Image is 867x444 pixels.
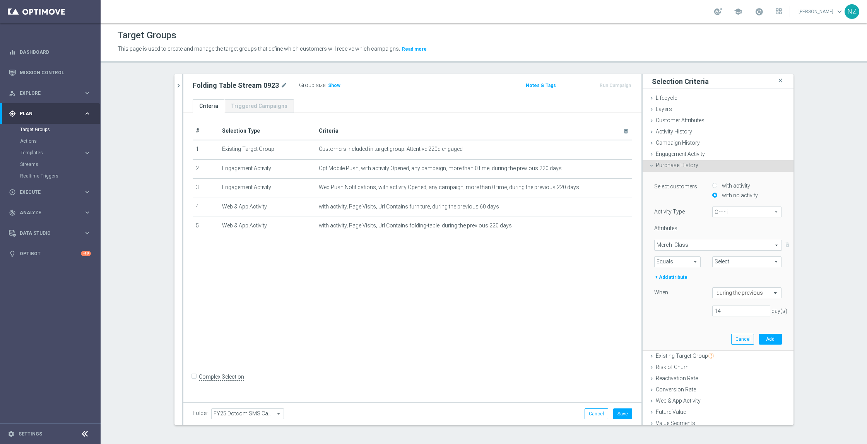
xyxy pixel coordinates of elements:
[656,398,701,404] span: Web & App Activity
[84,188,91,196] i: keyboard_arrow_right
[20,231,84,236] span: Data Studio
[219,217,316,236] td: Web & App Activity
[328,83,340,88] span: Show
[20,111,84,116] span: Plan
[319,128,339,134] span: Criteria
[225,99,294,113] a: Triggered Campaigns
[623,128,629,134] i: delete_forever
[9,189,91,195] button: play_circle_outline Execute keyboard_arrow_right
[20,210,84,215] span: Analyze
[652,77,709,86] h3: Selection Criteria
[20,42,91,62] a: Dashboard
[401,45,428,53] button: Read more
[656,128,692,135] span: Activity History
[193,122,219,140] th: #
[9,49,91,55] button: equalizer Dashboard
[654,289,668,296] label: When
[174,74,182,97] button: chevron_right
[193,217,219,236] td: 5
[199,373,244,381] label: Complex Selection
[9,42,91,62] div: Dashboard
[280,81,287,90] i: mode_edit
[193,81,279,90] h2: Folding Table Stream 0923
[175,82,182,89] i: chevron_right
[193,140,219,159] td: 1
[193,159,219,179] td: 2
[656,420,695,426] span: Value Segments
[84,110,91,117] i: keyboard_arrow_right
[776,75,784,86] i: close
[84,149,91,157] i: keyboard_arrow_right
[20,159,100,170] div: Streams
[9,49,16,56] i: equalizer
[319,146,463,152] span: Customers included in target group: Attentive 220d engaged
[21,150,76,155] span: Templates
[9,230,91,236] button: Data Studio keyboard_arrow_right
[20,126,80,133] a: Target Groups
[319,203,499,210] span: with activity, Page Visits, Url Contains furniture, during the previous 60 days
[20,124,100,135] div: Target Groups
[656,409,686,415] span: Future Value
[656,95,677,101] span: Lifecycle
[654,273,688,282] div: + Add attribute
[81,251,91,256] div: +10
[84,89,91,97] i: keyboard_arrow_right
[8,430,15,437] i: settings
[219,140,316,159] td: Existing Target Group
[585,408,608,419] button: Cancel
[9,250,16,257] i: lightbulb
[656,364,689,370] span: Risk of Churn
[20,62,91,83] a: Mission Control
[712,287,782,298] ng-select: during the previous
[193,410,208,417] label: Folder
[219,122,316,140] th: Selection Type
[656,140,700,146] span: Campaign History
[654,208,685,215] label: Activity Type
[325,82,327,89] label: :
[9,243,91,264] div: Optibot
[656,375,698,381] span: Reactivation Rate
[9,251,91,257] button: lightbulb Optibot +10
[219,198,316,217] td: Web & App Activity
[654,225,677,232] label: Attributes
[731,334,754,345] button: Cancel
[319,184,579,191] span: Web Push Notifications, with activity Opened, any campaign, more than 0 time, during the previous...
[84,209,91,216] i: keyboard_arrow_right
[9,90,84,97] div: Explore
[734,7,742,16] span: school
[193,179,219,198] td: 3
[9,70,91,76] button: Mission Control
[835,7,844,16] span: keyboard_arrow_down
[656,386,696,393] span: Conversion Rate
[654,183,697,190] label: Select customers
[656,162,698,168] span: Purchase History
[9,111,91,117] button: gps_fixed Plan keyboard_arrow_right
[9,110,16,117] i: gps_fixed
[613,408,632,419] button: Save
[9,209,84,216] div: Analyze
[299,82,325,89] label: Group size
[525,81,557,90] button: Notes & Tags
[9,90,91,96] button: person_search Explore keyboard_arrow_right
[193,99,225,113] a: Criteria
[720,192,758,199] label: with no activity
[20,138,80,144] a: Actions
[20,147,100,159] div: Templates
[9,230,84,237] div: Data Studio
[9,110,84,117] div: Plan
[20,190,84,195] span: Execute
[9,210,91,216] button: track_changes Analyze keyboard_arrow_right
[656,117,705,123] span: Customer Attributes
[19,432,42,436] a: Settings
[759,334,782,345] button: Add
[118,46,400,52] span: This page is used to create and manage the target groups that define which customers will receive...
[9,209,16,216] i: track_changes
[845,4,859,19] div: NZ
[9,189,84,196] div: Execute
[798,6,845,17] a: [PERSON_NAME]keyboard_arrow_down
